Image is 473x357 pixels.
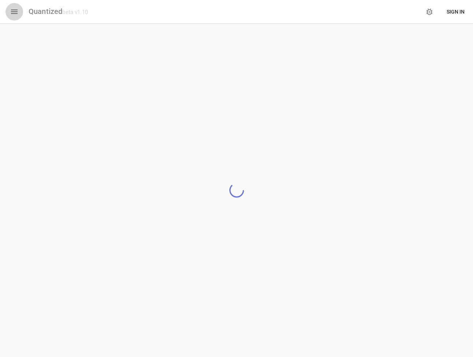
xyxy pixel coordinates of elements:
div: Quantized [29,7,88,16]
div: beta v1.10 [62,9,88,15]
span: Sign In [447,7,465,16]
a: Quantizedbeta v1.10 [29,7,88,16]
a: Click here to file a bug report or request a feature! [421,3,438,21]
a: Sign In [444,5,468,19]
